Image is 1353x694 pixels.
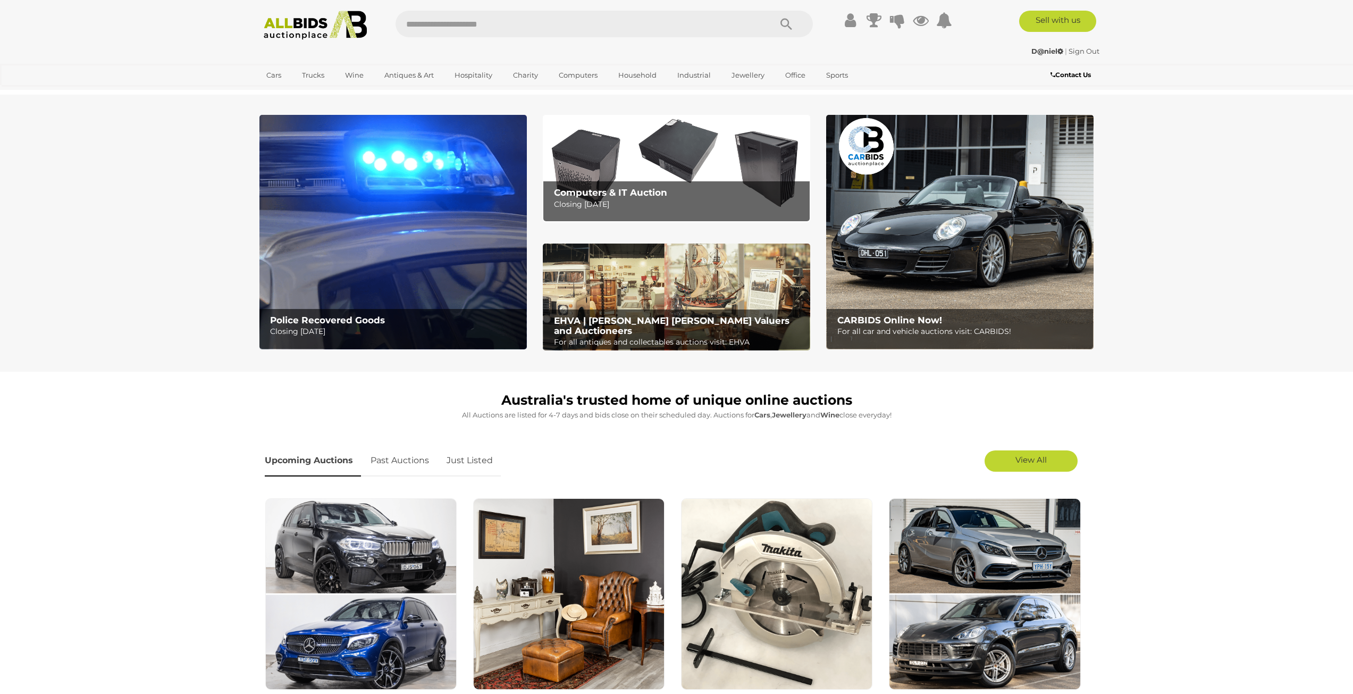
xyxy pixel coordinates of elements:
img: CARBIDS Online Now! [826,115,1094,349]
a: Contact Us [1051,69,1094,81]
a: Police Recovered Goods Police Recovered Goods Closing [DATE] [259,115,527,349]
b: Computers & IT Auction [554,187,667,198]
a: Computers & IT Auction Computers & IT Auction Closing [DATE] [543,115,810,222]
a: Jewellery [725,66,771,84]
a: Just Listed [439,445,501,476]
h1: Australia's trusted home of unique online auctions [265,393,1089,408]
a: Sell with us [1019,11,1096,32]
p: For all antiques and collectables auctions visit: EHVA [554,336,804,349]
a: Computers [552,66,604,84]
a: Wine [338,66,371,84]
a: D@niel [1031,47,1065,55]
a: Sign Out [1069,47,1099,55]
p: Closing [DATE] [270,325,520,338]
b: Police Recovered Goods [270,315,385,325]
a: Hospitality [448,66,499,84]
a: Trucks [295,66,331,84]
a: Household [611,66,663,84]
img: Computers & IT Auction [543,115,810,222]
a: EHVA | Evans Hastings Valuers and Auctioneers EHVA | [PERSON_NAME] [PERSON_NAME] Valuers and Auct... [543,244,810,351]
strong: D@niel [1031,47,1063,55]
strong: Cars [754,411,770,419]
button: Search [760,11,813,37]
a: Past Auctions [363,445,437,476]
a: View All [985,450,1078,472]
p: Closing [DATE] [554,198,804,211]
a: Charity [506,66,545,84]
a: Cars [259,66,288,84]
a: Upcoming Auctions [265,445,361,476]
img: Sydney Car Auctions [889,498,1080,690]
p: All Auctions are listed for 4-7 days and bids close on their scheduled day. Auctions for , and cl... [265,409,1089,421]
strong: Jewellery [772,411,806,419]
img: Allbids.com.au [258,11,373,40]
a: CARBIDS Online Now! CARBIDS Online Now! For all car and vehicle auctions visit: CARBIDS! [826,115,1094,349]
a: Sports [819,66,855,84]
strong: Wine [820,411,839,419]
span: | [1065,47,1067,55]
img: Premium and Prestige Cars [265,498,457,690]
a: Office [778,66,812,84]
a: Industrial [670,66,718,84]
img: Police Recovered Goods [259,115,527,349]
a: Antiques & Art [377,66,441,84]
img: EHVA Emporium [473,498,665,690]
b: EHVA | [PERSON_NAME] [PERSON_NAME] Valuers and Auctioneers [554,315,789,336]
span: View All [1015,455,1047,465]
p: For all car and vehicle auctions visit: CARBIDS! [837,325,1088,338]
b: Contact Us [1051,71,1091,79]
a: [GEOGRAPHIC_DATA] [259,84,349,102]
img: EHVA | Evans Hastings Valuers and Auctioneers [543,244,810,351]
img: Tools and Hardware Auction [681,498,872,690]
b: CARBIDS Online Now! [837,315,942,325]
